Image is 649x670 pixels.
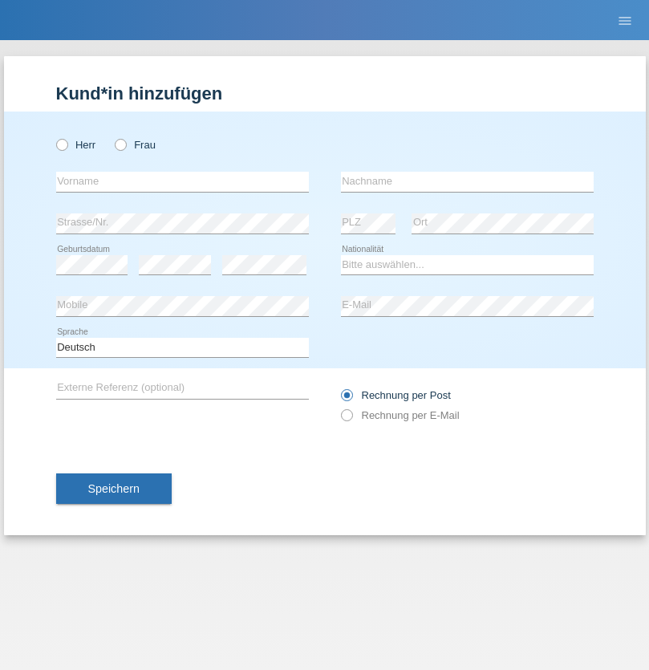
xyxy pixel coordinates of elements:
i: menu [617,13,633,29]
label: Rechnung per E-Mail [341,409,460,421]
input: Frau [115,139,125,149]
h1: Kund*in hinzufügen [56,83,594,104]
label: Frau [115,139,156,151]
input: Herr [56,139,67,149]
label: Rechnung per Post [341,389,451,401]
input: Rechnung per E-Mail [341,409,351,429]
a: menu [609,15,641,25]
span: Speichern [88,482,140,495]
button: Speichern [56,473,172,504]
input: Rechnung per Post [341,389,351,409]
label: Herr [56,139,96,151]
